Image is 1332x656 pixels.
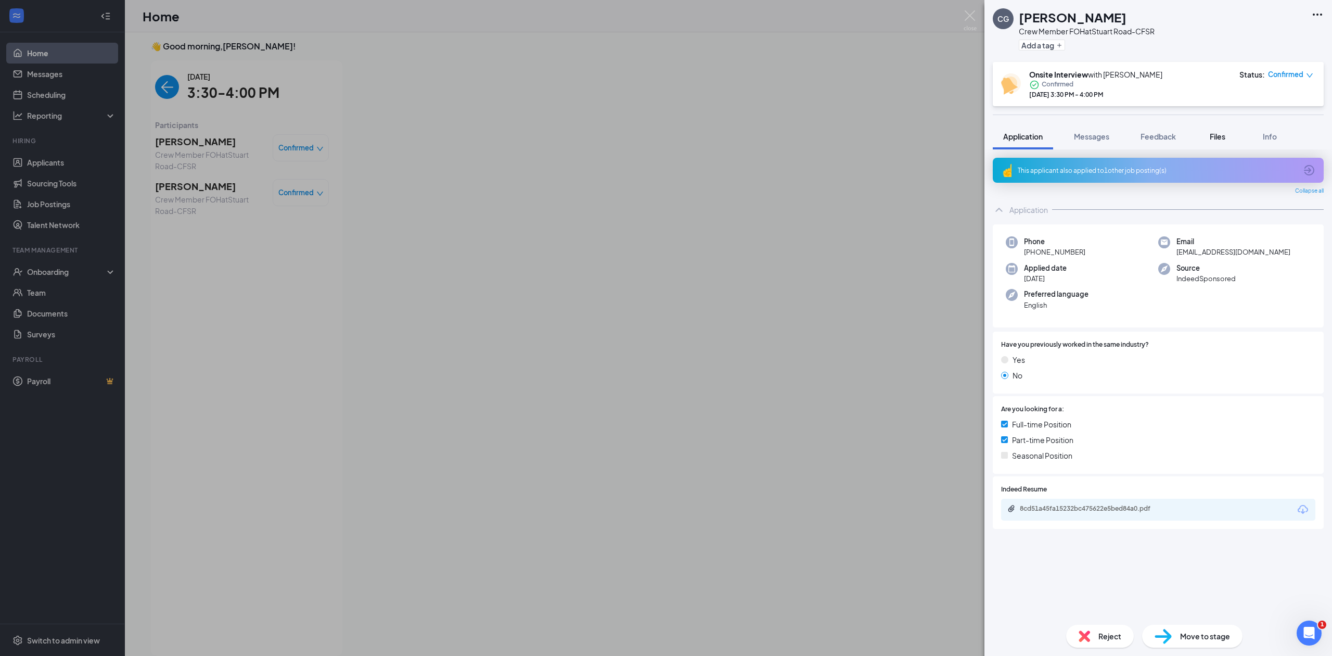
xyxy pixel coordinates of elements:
[993,204,1005,216] svg: ChevronUp
[1013,354,1025,365] span: Yes
[1263,132,1277,141] span: Info
[1029,90,1162,99] div: [DATE] 3:30 PM - 4:00 PM
[1001,340,1149,350] span: Have you previously worked in the same industry?
[1176,236,1290,247] span: Email
[1024,273,1067,284] span: [DATE]
[1013,370,1022,381] span: No
[1176,273,1236,284] span: IndeedSponsored
[1042,80,1073,90] span: Confirmed
[1007,504,1016,513] svg: Paperclip
[1306,72,1313,79] span: down
[1311,8,1324,21] svg: Ellipses
[1007,504,1176,514] a: Paperclip8cd51a45fa15232bc475622e5bed84a0.pdf
[1141,132,1176,141] span: Feedback
[997,14,1009,24] div: CG
[1074,132,1109,141] span: Messages
[1176,247,1290,257] span: [EMAIL_ADDRESS][DOMAIN_NAME]
[1056,42,1062,48] svg: Plus
[1012,434,1073,446] span: Part-time Position
[1024,289,1088,299] span: Preferred language
[1180,630,1230,642] span: Move to stage
[1019,26,1155,36] div: Crew Member FOH at Stuart Road-CFSR
[1029,69,1162,80] div: with [PERSON_NAME]
[1003,132,1043,141] span: Application
[1297,621,1322,646] iframe: Intercom live chat
[1019,8,1126,26] h1: [PERSON_NAME]
[1239,69,1265,80] div: Status :
[1020,504,1165,513] div: 8cd51a45fa15232bc475622e5bed84a0.pdf
[1012,419,1071,430] span: Full-time Position
[1303,164,1315,176] svg: ArrowCircle
[1024,247,1085,257] span: [PHONE_NUMBER]
[1295,187,1324,195] span: Collapse all
[1029,80,1040,90] svg: CheckmarkCircle
[1001,405,1064,414] span: Are you looking for a:
[1210,132,1225,141] span: Files
[1024,236,1085,247] span: Phone
[1098,630,1121,642] span: Reject
[1268,69,1303,80] span: Confirmed
[1001,485,1047,495] span: Indeed Resume
[1024,300,1088,310] span: English
[1018,166,1297,175] div: This applicant also applied to 1 other job posting(s)
[1012,450,1072,461] span: Seasonal Position
[1019,40,1065,51] button: PlusAdd a tag
[1318,621,1326,629] span: 1
[1029,70,1088,79] b: Onsite Interview
[1297,503,1309,516] svg: Download
[1024,263,1067,273] span: Applied date
[1009,205,1048,215] div: Application
[1176,263,1236,273] span: Source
